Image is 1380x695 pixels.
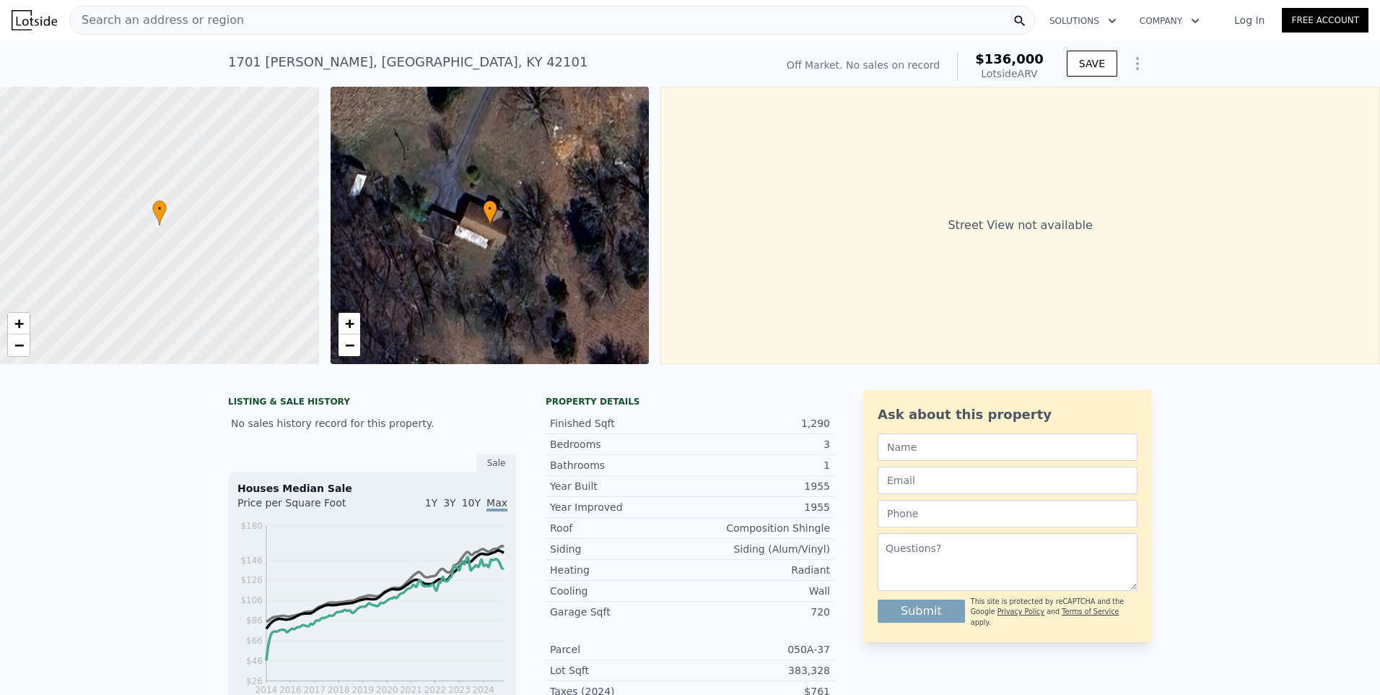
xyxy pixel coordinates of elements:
[690,663,830,678] div: 383,328
[550,437,690,452] div: Bedrooms
[878,467,1137,494] input: Email
[690,563,830,577] div: Radiant
[1217,13,1282,27] a: Log In
[14,314,24,332] span: +
[237,481,507,496] div: Houses Median Sale
[550,458,690,472] div: Bathrooms
[550,542,690,556] div: Siding
[328,685,350,695] tspan: 2018
[878,500,1137,527] input: Phone
[448,685,471,695] tspan: 2023
[550,605,690,619] div: Garage Sqft
[787,58,940,72] div: Off Market. No sales on record
[1123,49,1152,78] button: Show Options
[443,497,455,509] span: 3Y
[690,542,830,556] div: Siding (Alum/Vinyl)
[351,685,374,695] tspan: 2019
[550,521,690,535] div: Roof
[971,597,1137,628] div: This site is protected by reCAPTCHA and the Google and apply.
[425,497,437,509] span: 1Y
[462,497,481,509] span: 10Y
[878,600,965,623] button: Submit
[546,396,834,407] div: Property details
[690,437,830,452] div: 3
[246,656,263,666] tspan: $46
[472,685,494,695] tspan: 2024
[690,642,830,657] div: 050A-37
[690,416,830,431] div: 1,290
[690,605,830,619] div: 720
[344,336,354,354] span: −
[550,479,690,493] div: Year Built
[8,313,30,334] a: Zoom in
[1067,51,1117,77] button: SAVE
[660,87,1380,364] div: Street View not available
[690,458,830,472] div: 1
[8,334,30,356] a: Zoom out
[256,685,278,695] tspan: 2014
[246,636,263,646] tspan: $66
[246,676,263,686] tspan: $26
[975,51,1044,66] span: $136,000
[344,314,354,332] span: +
[339,334,360,356] a: Zoom out
[240,595,263,605] tspan: $106
[1062,608,1119,616] a: Terms of Service
[550,642,690,657] div: Parcel
[228,396,517,410] div: LISTING & SALE HISTORY
[1282,8,1368,33] a: Free Account
[550,584,690,598] div: Cooling
[424,685,447,695] tspan: 2022
[483,200,497,225] div: •
[483,202,497,215] span: •
[246,616,263,626] tspan: $86
[550,500,690,514] div: Year Improved
[690,500,830,514] div: 1955
[228,410,517,436] div: No sales history record for this property.
[476,454,517,472] div: Sale
[975,66,1044,81] div: Lotside ARV
[240,556,263,566] tspan: $146
[152,200,167,225] div: •
[339,313,360,334] a: Zoom in
[304,685,326,695] tspan: 2017
[228,52,588,72] div: 1701 [PERSON_NAME] , [GEOGRAPHIC_DATA] , KY 42101
[279,685,302,695] tspan: 2016
[690,584,830,598] div: Wall
[690,521,830,535] div: Composition Shingle
[400,685,422,695] tspan: 2021
[240,521,263,531] tspan: $180
[550,563,690,577] div: Heating
[12,10,57,30] img: Lotside
[550,416,690,431] div: Finished Sqft
[376,685,398,695] tspan: 2020
[14,336,24,354] span: −
[1038,8,1128,34] button: Solutions
[240,575,263,585] tspan: $126
[1128,8,1211,34] button: Company
[70,12,244,29] span: Search an address or region
[878,405,1137,425] div: Ask about this property
[690,479,830,493] div: 1955
[237,496,372,519] div: Price per Square Foot
[152,202,167,215] span: •
[997,608,1044,616] a: Privacy Policy
[550,663,690,678] div: Lot Sqft
[878,433,1137,461] input: Name
[486,497,507,511] span: Max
